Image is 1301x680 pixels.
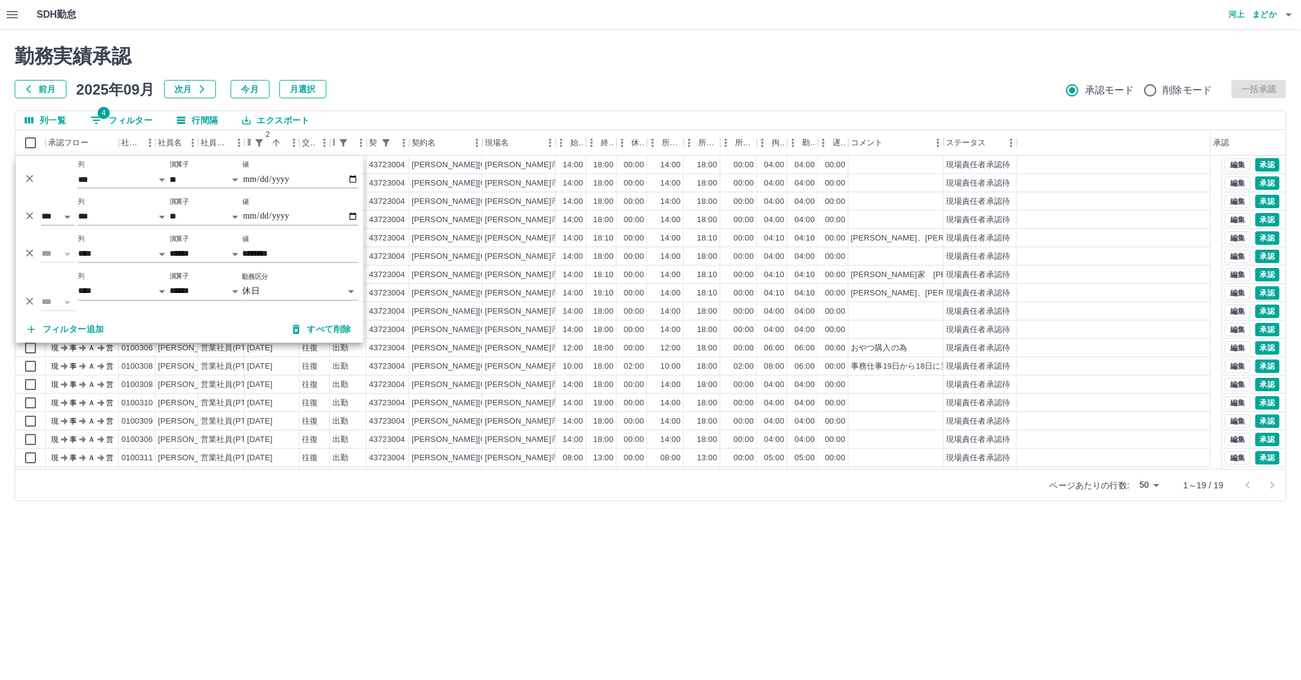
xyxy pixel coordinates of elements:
label: 値 [243,234,249,244]
label: 値 [243,197,249,206]
label: 列 [78,272,85,281]
select: 論理演算子 [41,208,75,226]
label: 勤務区分 [242,272,268,281]
label: 演算子 [170,160,189,169]
label: 列 [78,160,85,169]
label: 演算子 [170,197,189,206]
button: 削除 [21,169,39,187]
button: 削除 [21,206,39,225]
label: 演算子 [170,234,189,244]
select: 論理演算子 [41,294,75,311]
select: 論理演算子 [41,245,75,263]
label: 列 [78,234,85,244]
button: 削除 [21,292,39,310]
div: 休日 [243,283,359,300]
label: 値 [243,160,249,169]
label: 演算子 [170,272,189,281]
button: フィルター追加 [18,319,114,341]
label: 列 [78,197,85,206]
button: 削除 [21,244,39,262]
button: すべて削除 [283,319,361,341]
